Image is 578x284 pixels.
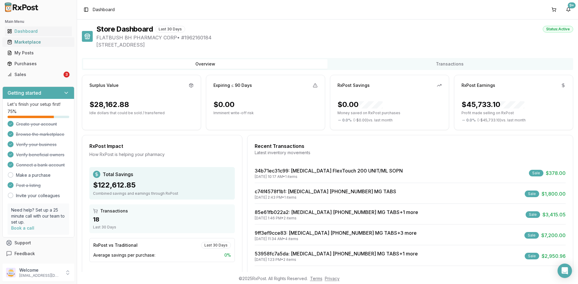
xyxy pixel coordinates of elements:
nav: breadcrumb [93,7,115,13]
div: $45,733.10 [461,100,524,109]
h1: Store Dashboard [96,24,153,34]
button: My Posts [2,48,74,58]
span: ( - $0.00 ) vs. last month [353,118,393,123]
div: Sale [524,232,539,239]
p: Let's finish your setup first! [8,101,69,107]
img: RxPost Logo [2,2,41,12]
div: 3 [64,72,70,78]
span: $378.00 [546,169,566,177]
button: Sales3 [2,70,74,79]
p: Need help? Set up a 25 minute call with our team to set up. [11,207,66,225]
a: 85e61fb022a2: [MEDICAL_DATA] [PHONE_NUMBER] MG TABS+1 more [255,209,418,215]
a: 34b71ec31c99: [MEDICAL_DATA] FlexTouch 200 UNIT/ML SOPN [255,168,403,174]
button: Purchases [2,59,74,69]
span: $1,800.00 [542,190,566,197]
span: $7,200.00 [541,232,566,239]
a: My Posts [5,47,72,58]
span: [STREET_ADDRESS] [96,41,573,48]
span: Transactions [100,208,128,214]
div: $28,162.88 [89,100,129,109]
div: Last 30 Days [155,26,185,32]
div: [DATE] 1:46 PM • 2 items [255,216,418,221]
div: 18 [93,215,231,224]
span: 0.0 % [342,118,352,123]
h2: Main Menu [5,19,72,24]
p: Profit made selling on RxPost [461,111,566,115]
div: Open Intercom Messenger [558,264,572,278]
a: Book a call [11,225,34,231]
button: Overview [83,59,328,69]
img: User avatar [6,268,16,277]
div: Sale [526,211,540,218]
div: Recent Transactions [255,142,566,150]
span: 0 % [224,252,231,258]
div: Status: Active [543,26,573,32]
a: Privacy [325,276,340,281]
div: Sale [529,170,543,176]
div: Marketplace [7,39,70,45]
div: Purchases [7,61,70,67]
div: Latest inventory movements [255,150,566,156]
span: Connect a bank account [16,162,65,168]
div: [DATE] 1:23 PM • 2 items [255,257,418,262]
a: 53958fc7a5da: [MEDICAL_DATA] [PHONE_NUMBER] MG TABS+1 more [255,251,418,257]
span: Create your account [16,121,57,127]
span: Browse the marketplace [16,131,64,137]
div: [DATE] 10:17 AM • 1 items [255,174,403,179]
p: [EMAIL_ADDRESS][DOMAIN_NAME] [19,273,61,278]
a: Terms [310,276,322,281]
h3: Getting started [8,89,41,96]
a: 9ff3ef9cce83: [MEDICAL_DATA] [PHONE_NUMBER] MG TABS+3 more [255,230,417,236]
div: 9+ [568,2,576,8]
a: Purchases [5,58,72,69]
span: Verify beneficial owners [16,152,64,158]
span: Verify your business [16,142,57,148]
a: Invite your colleagues [16,193,60,199]
div: RxPost Earnings [461,82,495,88]
div: RxPost Savings [337,82,370,88]
p: Imminent write-off risk [213,111,318,115]
div: $0.00 [213,100,235,109]
button: 9+ [564,5,573,14]
div: Combined savings and earnings through RxPost [93,191,231,196]
a: Make a purchase [16,172,51,178]
button: Marketplace [2,37,74,47]
p: Idle dollars that could be sold / transferred [89,111,194,115]
span: 75 % [8,108,17,115]
span: Feedback [14,251,35,257]
p: Money saved on RxPost purchases [337,111,442,115]
button: Support [2,237,74,248]
span: FLATBUSH BH PHARMACY CORP • # 1962160184 [96,34,573,41]
span: Post a listing [16,182,41,188]
div: $122,612.85 [93,180,231,190]
p: Welcome [19,267,61,273]
div: Sale [525,191,539,197]
div: Expiring ≤ 90 Days [213,82,252,88]
div: RxPost vs Traditional [93,242,138,248]
a: Sales3 [5,69,72,80]
span: Dashboard [93,7,115,13]
button: Transactions [328,59,572,69]
button: Dashboard [2,26,74,36]
span: Total Savings [103,171,133,178]
div: Sales [7,72,62,78]
span: Average savings per purchase: [93,252,155,258]
div: Sale [525,253,539,259]
div: RxPost Impact [89,142,235,150]
button: Feedback [2,248,74,259]
div: [DATE] 2:43 PM • 1 items [255,195,396,200]
div: Dashboard [7,28,70,34]
div: Last 30 Days [201,242,231,249]
a: Marketplace [5,37,72,47]
div: Last 30 Days [93,225,231,230]
div: $0.00 [337,100,383,109]
span: ( - $45,733.10 ) vs. last month [477,118,526,123]
span: $2,950.96 [542,252,566,260]
span: 0.0 % [466,118,476,123]
a: Dashboard [5,26,72,37]
div: How RxPost is helping your pharmacy [89,151,235,157]
div: Surplus Value [89,82,119,88]
div: My Posts [7,50,70,56]
span: $3,415.05 [542,211,566,218]
a: c74f4578f1b1: [MEDICAL_DATA] [PHONE_NUMBER] MG TABS [255,188,396,194]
